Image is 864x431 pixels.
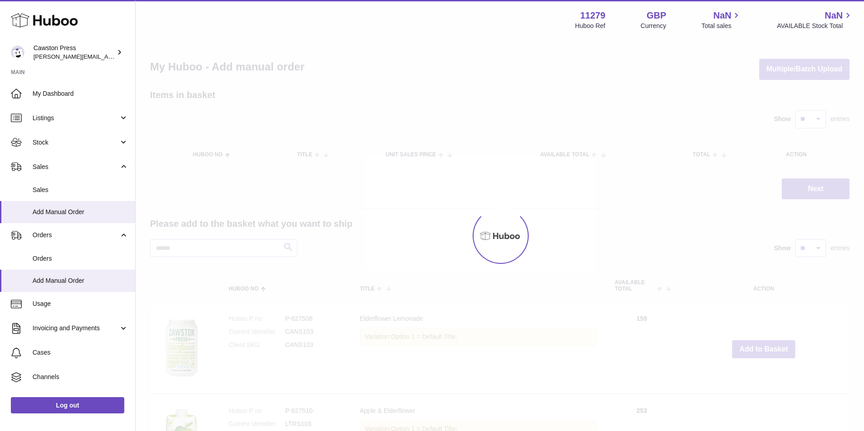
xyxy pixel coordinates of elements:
[11,46,24,59] img: thomas.carson@cawstonpress.com
[701,22,742,30] span: Total sales
[33,53,230,60] span: [PERSON_NAME][EMAIL_ADDRESS][PERSON_NAME][DOMAIN_NAME]
[33,324,119,333] span: Invoicing and Payments
[33,89,128,98] span: My Dashboard
[580,9,606,22] strong: 11279
[33,231,119,239] span: Orders
[713,9,731,22] span: NaN
[33,114,119,122] span: Listings
[33,348,128,357] span: Cases
[701,9,742,30] a: NaN Total sales
[33,186,128,194] span: Sales
[777,9,853,30] a: NaN AVAILABLE Stock Total
[33,276,128,285] span: Add Manual Order
[33,208,128,216] span: Add Manual Order
[33,44,115,61] div: Cawston Press
[575,22,606,30] div: Huboo Ref
[33,254,128,263] span: Orders
[33,373,128,381] span: Channels
[33,163,119,171] span: Sales
[33,138,119,147] span: Stock
[641,22,667,30] div: Currency
[11,397,124,413] a: Log out
[825,9,843,22] span: NaN
[777,22,853,30] span: AVAILABLE Stock Total
[647,9,666,22] strong: GBP
[33,300,128,308] span: Usage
